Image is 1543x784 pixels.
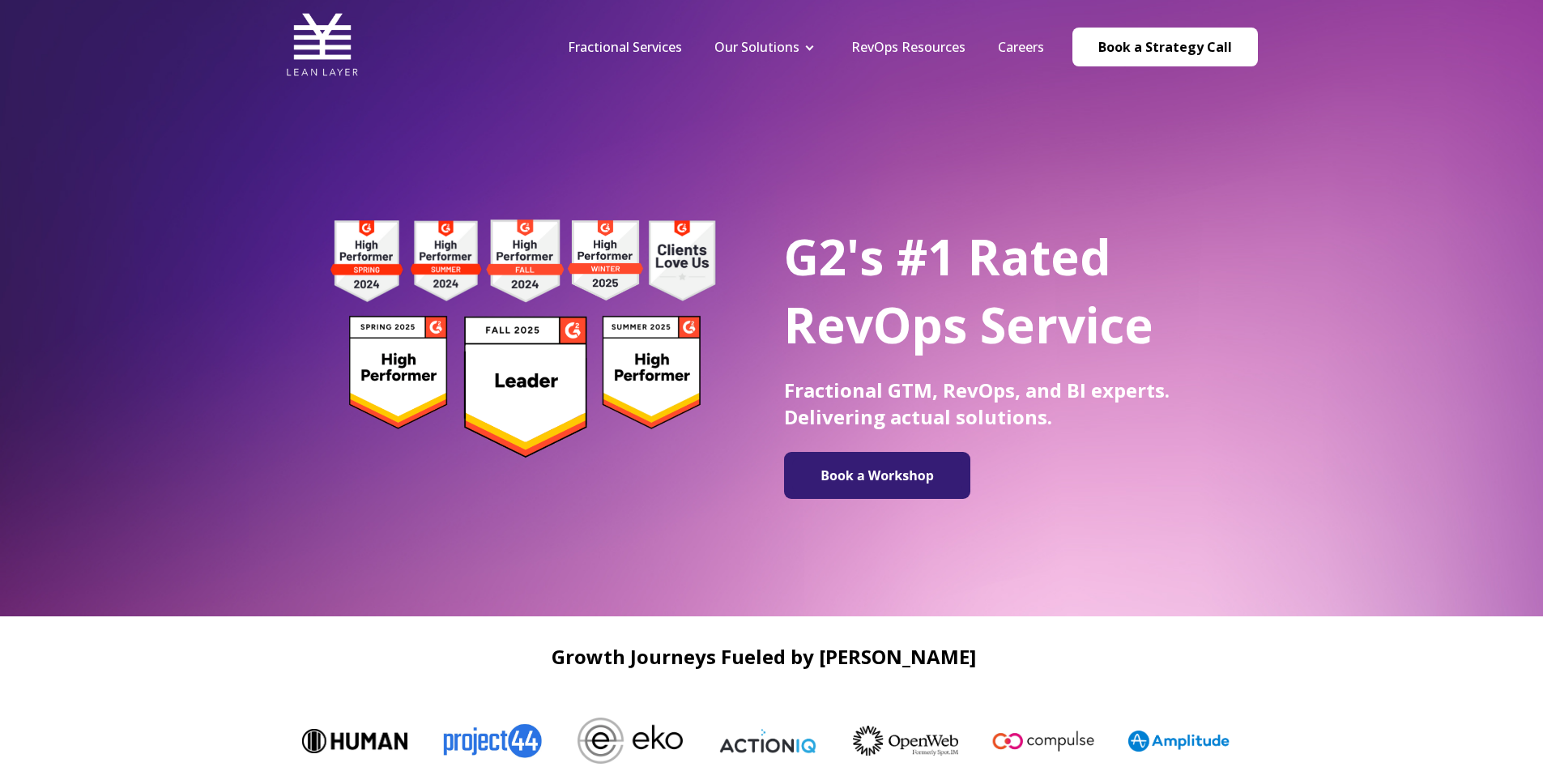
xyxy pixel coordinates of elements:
a: Our Solutions [714,38,799,56]
img: Compulse [989,714,1094,769]
a: Careers [998,38,1044,56]
img: Amplitude [1127,731,1232,752]
img: ActionIQ [714,727,819,755]
img: OpenWeb [851,726,957,756]
a: Fractional Services [568,38,682,56]
div: Navigation Menu [552,38,1060,56]
img: Lean Layer Logo [286,8,359,81]
img: g2 badges [302,215,744,462]
img: Eko [576,718,681,764]
a: Book a Strategy Call [1072,28,1258,66]
img: Project44 [438,713,543,768]
h2: Growth Journeys Fueled by [PERSON_NAME] [286,646,1242,667]
span: Fractional GTM, RevOps, and BI experts. Delivering actual solutions. [784,377,1170,430]
img: Human [301,729,406,753]
a: RevOps Resources [851,38,965,56]
span: G2's #1 Rated RevOps Service [784,224,1153,358]
img: Book a Workshop [792,458,962,492]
